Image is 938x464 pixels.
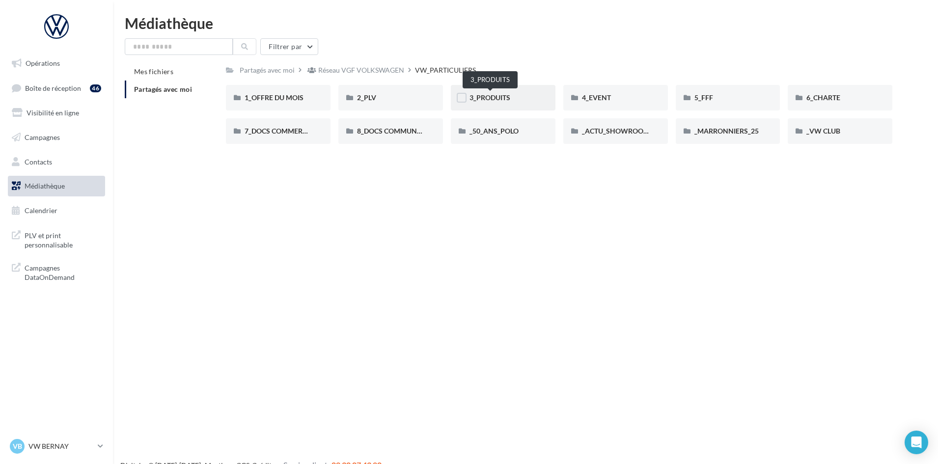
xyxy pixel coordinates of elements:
a: Campagnes DataOnDemand [6,257,107,286]
span: Campagnes [25,133,60,141]
p: VW BERNAY [28,441,94,451]
span: Boîte de réception [25,83,81,92]
span: PLV et print personnalisable [25,229,101,250]
a: Visibilité en ligne [6,103,107,123]
span: 4_EVENT [582,93,611,102]
div: 46 [90,84,101,92]
span: Campagnes DataOnDemand [25,261,101,282]
div: VW_PARTICULIERS [415,65,476,75]
span: Opérations [26,59,60,67]
div: Réseau VGF VOLKSWAGEN [318,65,404,75]
span: _50_ANS_POLO [469,127,519,135]
span: 5_FFF [694,93,713,102]
a: Médiathèque [6,176,107,196]
span: 2_PLV [357,93,376,102]
span: _MARRONNIERS_25 [694,127,759,135]
a: VB VW BERNAY [8,437,105,456]
span: 7_DOCS COMMERCIAUX [245,127,324,135]
a: Campagnes [6,127,107,148]
a: Contacts [6,152,107,172]
button: Filtrer par [260,38,318,55]
span: _ACTU_SHOWROOM [582,127,650,135]
span: Contacts [25,157,52,165]
span: 6_CHARTE [806,93,840,102]
span: Calendrier [25,206,57,215]
a: Calendrier [6,200,107,221]
span: _VW CLUB [806,127,840,135]
div: Open Intercom Messenger [905,431,928,454]
span: 3_PRODUITS [469,93,510,102]
div: Médiathèque [125,16,926,30]
a: PLV et print personnalisable [6,225,107,254]
div: 3_PRODUITS [463,71,518,88]
span: 8_DOCS COMMUNICATION [357,127,444,135]
span: Médiathèque [25,182,65,190]
span: 1_OFFRE DU MOIS [245,93,303,102]
span: Visibilité en ligne [27,109,79,117]
a: Boîte de réception46 [6,78,107,99]
span: Mes fichiers [134,67,173,76]
div: Partagés avec moi [240,65,295,75]
span: Partagés avec moi [134,85,192,93]
a: Opérations [6,53,107,74]
span: VB [13,441,22,451]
